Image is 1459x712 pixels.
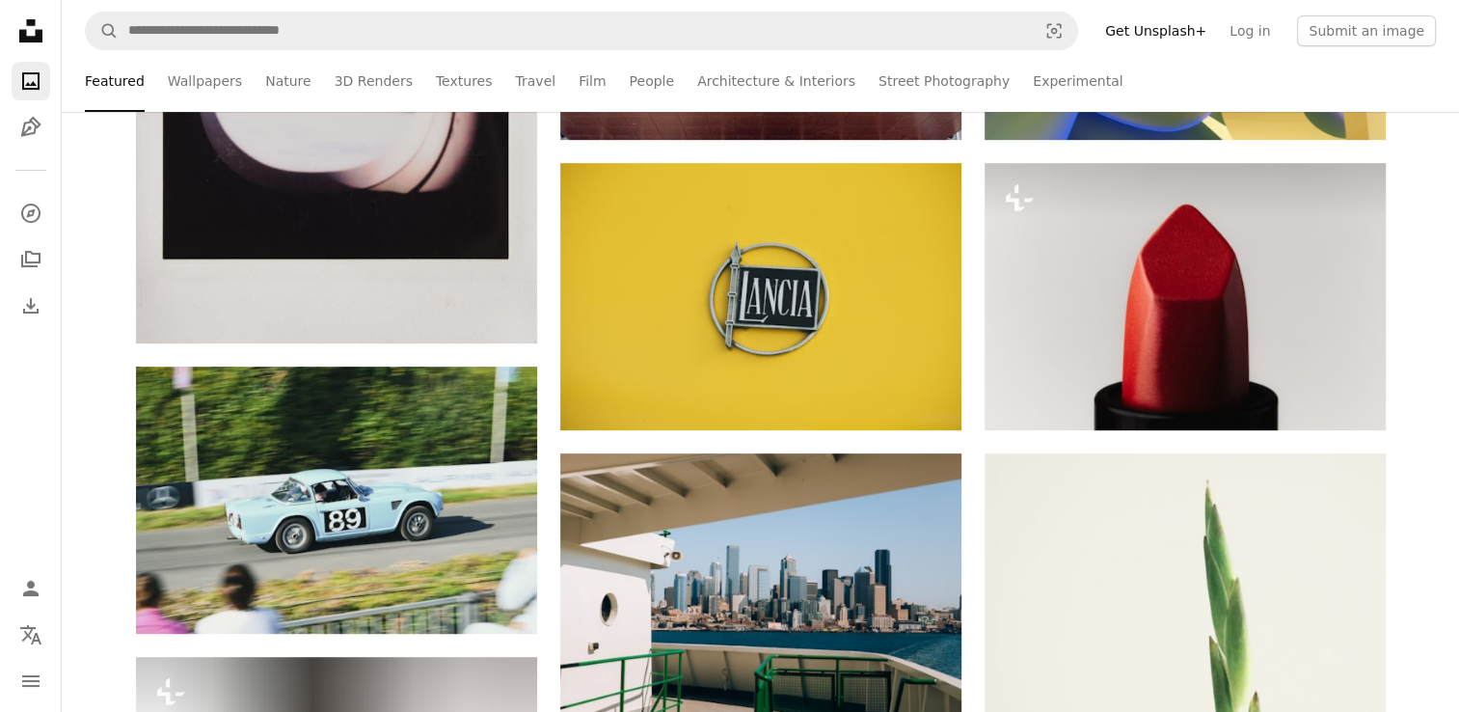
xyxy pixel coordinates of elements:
[12,12,50,54] a: Home — Unsplash
[560,578,961,595] a: City skyline across the water from a ferry deck.
[985,288,1386,305] a: Close-up of a red lipstick bullet
[1218,15,1282,46] a: Log in
[12,569,50,608] a: Log in / Sign up
[515,50,555,112] a: Travel
[630,50,675,112] a: People
[12,194,50,233] a: Explore
[697,50,855,112] a: Architecture & Interiors
[136,491,537,508] a: Light blue vintage race car with number 89
[136,99,537,117] a: View from an airplane window, looking at the wing.
[85,12,1078,50] form: Find visuals sitewide
[12,662,50,700] button: Menu
[1297,15,1436,46] button: Submit an image
[12,616,50,654] button: Language
[12,240,50,279] a: Collections
[560,288,961,305] a: Lancia logo on a yellow background
[1033,50,1122,112] a: Experimental
[168,50,242,112] a: Wallpapers
[878,50,1010,112] a: Street Photography
[136,367,537,634] img: Light blue vintage race car with number 89
[985,163,1386,430] img: Close-up of a red lipstick bullet
[12,287,50,325] a: Download History
[12,62,50,100] a: Photos
[12,108,50,147] a: Illustrations
[335,50,413,112] a: 3D Renders
[265,50,311,112] a: Nature
[1094,15,1218,46] a: Get Unsplash+
[579,50,606,112] a: Film
[436,50,493,112] a: Textures
[86,13,119,49] button: Search Unsplash
[560,163,961,430] img: Lancia logo on a yellow background
[1031,13,1077,49] button: Visual search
